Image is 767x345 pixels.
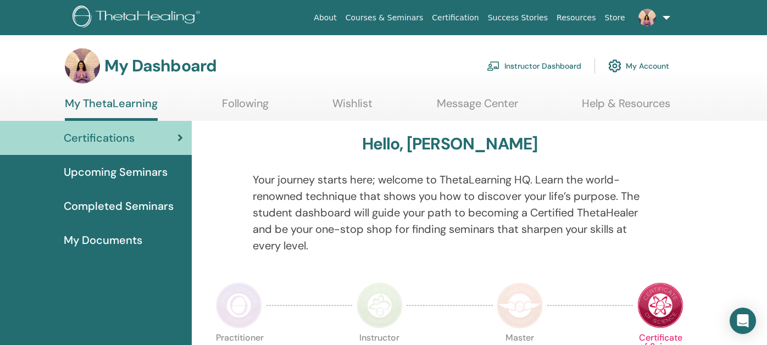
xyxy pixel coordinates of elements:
a: Store [601,8,630,28]
a: Instructor Dashboard [487,54,581,78]
img: Master [497,282,543,329]
a: About [309,8,341,28]
div: Open Intercom Messenger [730,308,756,334]
img: cog.svg [608,57,621,75]
a: Resources [552,8,601,28]
h3: My Dashboard [104,56,216,76]
img: default.jpg [638,9,656,26]
p: Your journey starts here; welcome to ThetaLearning HQ. Learn the world-renowned technique that sh... [253,171,647,254]
a: Success Stories [483,8,552,28]
span: My Documents [64,232,142,248]
img: logo.png [73,5,204,30]
img: Instructor [357,282,403,329]
img: Practitioner [216,282,262,329]
span: Completed Seminars [64,198,174,214]
img: default.jpg [65,48,100,84]
span: Upcoming Seminars [64,164,168,180]
a: Certification [427,8,483,28]
a: Following [222,97,269,118]
a: Wishlist [332,97,373,118]
a: My Account [608,54,669,78]
h3: Hello, [PERSON_NAME] [362,134,538,154]
a: Help & Resources [582,97,670,118]
a: Message Center [437,97,518,118]
img: chalkboard-teacher.svg [487,61,500,71]
a: My ThetaLearning [65,97,158,121]
span: Certifications [64,130,135,146]
img: Certificate of Science [637,282,683,329]
a: Courses & Seminars [341,8,428,28]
